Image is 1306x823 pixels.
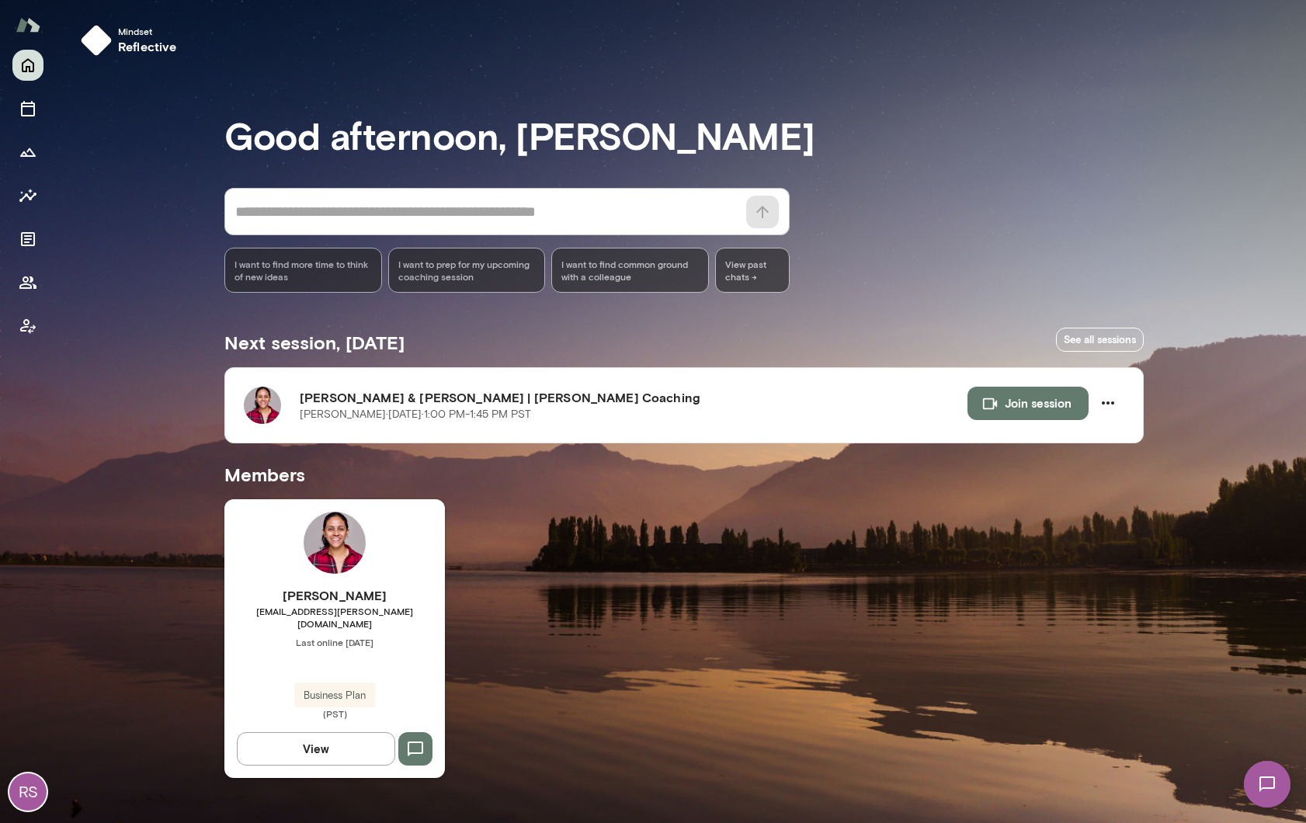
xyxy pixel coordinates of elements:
h5: Members [224,462,1144,487]
button: Growth Plan [12,137,43,168]
div: I want to prep for my upcoming coaching session [388,248,546,293]
button: Join session [967,387,1089,419]
button: Home [12,50,43,81]
div: RS [9,773,47,811]
h5: Next session, [DATE] [224,330,405,355]
h6: [PERSON_NAME] [224,586,445,605]
span: (PST) [224,707,445,720]
div: I want to find common ground with a colleague [551,248,709,293]
h3: Good afternoon, [PERSON_NAME] [224,113,1144,157]
h6: [PERSON_NAME] & [PERSON_NAME] | [PERSON_NAME] Coaching [300,388,967,407]
button: View [237,732,395,765]
button: Insights [12,180,43,211]
img: mindset [81,25,112,56]
span: I want to find common ground with a colleague [561,258,699,283]
button: Client app [12,311,43,342]
img: Siddhi Sundar [304,512,366,574]
span: Mindset [118,25,177,37]
span: Business Plan [294,688,375,703]
a: See all sessions [1056,328,1144,352]
button: Documents [12,224,43,255]
h6: reflective [118,37,177,56]
span: [EMAIL_ADDRESS][PERSON_NAME][DOMAIN_NAME] [224,605,445,630]
p: [PERSON_NAME] · [DATE] · 1:00 PM-1:45 PM PST [300,407,531,422]
span: I want to prep for my upcoming coaching session [398,258,536,283]
span: View past chats -> [715,248,790,293]
span: Last online [DATE] [224,636,445,648]
div: I want to find more time to think of new ideas [224,248,382,293]
img: Mento [16,10,40,40]
button: Members [12,267,43,298]
button: Mindsetreflective [75,19,189,62]
span: I want to find more time to think of new ideas [234,258,372,283]
button: Sessions [12,93,43,124]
